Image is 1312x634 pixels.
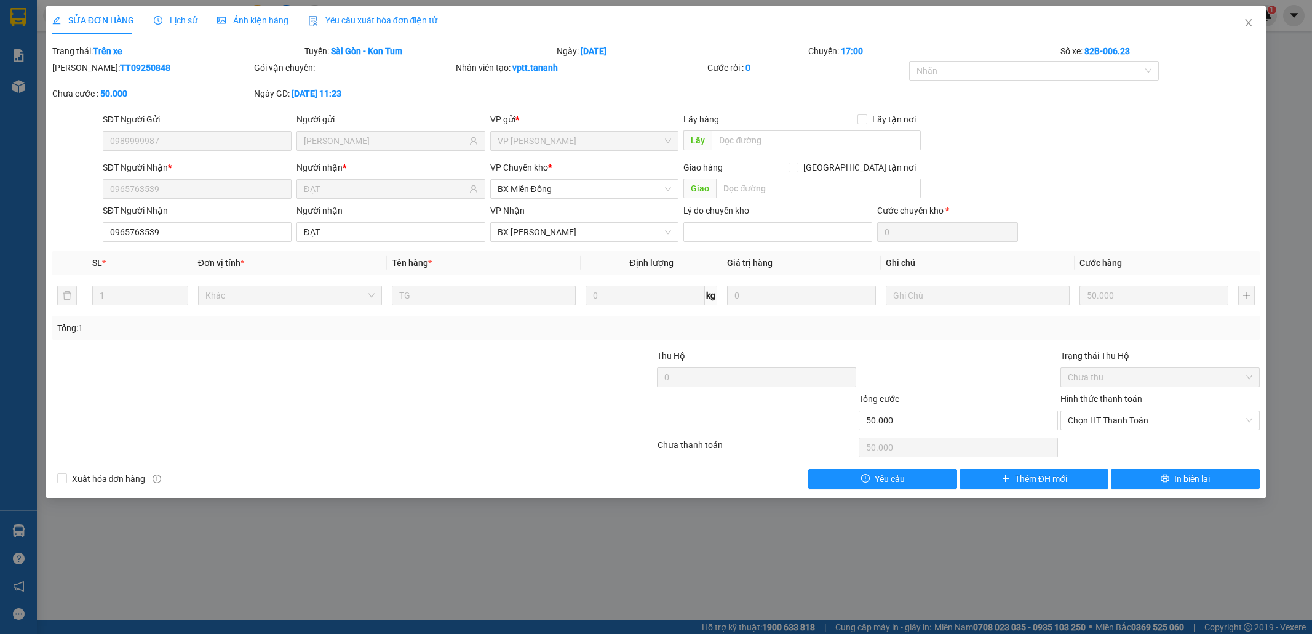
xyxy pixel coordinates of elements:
[798,161,921,174] span: [GEOGRAPHIC_DATA] tận nơi
[1001,474,1010,484] span: plus
[881,251,1075,275] th: Ghi chú
[93,46,122,56] b: Trên xe
[1244,18,1254,28] span: close
[727,286,876,305] input: 0
[456,61,706,74] div: Nhân viên tạo:
[841,46,863,56] b: 17:00
[198,258,244,268] span: Đơn vị tính
[296,161,485,174] div: Người nhận
[100,89,127,98] b: 50.000
[154,15,197,25] span: Lịch sử
[630,258,674,268] span: Định lượng
[875,472,905,486] span: Yêu cầu
[656,438,858,460] div: Chưa thanh toán
[303,44,555,58] div: Tuyến:
[581,46,606,56] b: [DATE]
[707,61,907,74] div: Cước rồi :
[1111,469,1260,489] button: printerIn biên lai
[498,180,672,198] span: BX Miền Đông
[683,163,723,172] span: Giao hàng
[705,286,717,305] span: kg
[103,161,292,174] div: SĐT Người Nhận
[1174,472,1210,486] span: In biên lai
[490,163,548,172] span: VP Chuyển kho
[1079,258,1122,268] span: Cước hàng
[469,137,478,145] span: user
[716,179,921,198] input: Dọc đường
[745,63,750,73] b: 0
[683,204,872,217] div: Lý do chuyển kho
[555,44,808,58] div: Ngày:
[103,204,292,217] div: SĐT Người Nhận
[1161,474,1169,484] span: printer
[1231,6,1266,41] button: Close
[886,286,1070,305] input: Ghi Chú
[490,204,679,217] div: VP Nhận
[1238,286,1255,305] button: plus
[296,113,485,126] div: Người gửi
[683,179,716,198] span: Giao
[490,113,679,126] div: VP gửi
[292,89,341,98] b: [DATE] 11:23
[304,134,467,148] input: Tên người gửi
[392,286,576,305] input: VD: Bàn, Ghế
[52,16,61,25] span: edit
[308,16,318,26] img: icon
[392,258,432,268] span: Tên hàng
[727,258,773,268] span: Giá trị hàng
[469,185,478,193] span: user
[103,113,292,126] div: SĐT Người Gửi
[683,130,712,150] span: Lấy
[67,472,151,486] span: Xuất hóa đơn hàng
[153,475,161,483] span: info-circle
[92,258,102,268] span: SL
[1059,44,1261,58] div: Số xe:
[867,113,921,126] span: Lấy tận nơi
[859,394,899,404] span: Tổng cước
[57,321,506,335] div: Tổng: 1
[1060,394,1142,404] label: Hình thức thanh toán
[52,15,134,25] span: SỬA ĐƠN HÀNG
[296,204,485,217] div: Người nhận
[657,351,685,361] span: Thu Hộ
[1015,472,1067,486] span: Thêm ĐH mới
[1084,46,1130,56] b: 82B-006.23
[52,61,252,74] div: [PERSON_NAME]:
[512,63,558,73] b: vptt.tananh
[331,46,402,56] b: Sài Gòn - Kon Tum
[960,469,1108,489] button: plusThêm ĐH mới
[1068,411,1252,430] span: Chọn HT Thanh Toán
[217,15,288,25] span: Ảnh kiện hàng
[217,16,226,25] span: picture
[52,87,252,100] div: Chưa cước :
[498,223,672,241] span: BX Phạm Văn Đồng
[154,16,162,25] span: clock-circle
[1060,349,1260,363] div: Trạng thái Thu Hộ
[877,204,1017,217] div: Cước chuyển kho
[120,63,170,73] b: TT09250848
[205,286,375,305] span: Khác
[51,44,303,58] div: Trạng thái:
[1079,286,1228,305] input: 0
[254,61,453,74] div: Gói vận chuyển:
[254,87,453,100] div: Ngày GD:
[304,182,467,196] input: Tên người nhận
[683,114,719,124] span: Lấy hàng
[712,130,921,150] input: Dọc đường
[807,44,1059,58] div: Chuyến:
[1068,368,1252,387] span: Chưa thu
[308,15,438,25] span: Yêu cầu xuất hóa đơn điện tử
[861,474,870,484] span: exclamation-circle
[57,286,77,305] button: delete
[498,132,672,150] span: VP Thành Thái
[808,469,957,489] button: exclamation-circleYêu cầu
